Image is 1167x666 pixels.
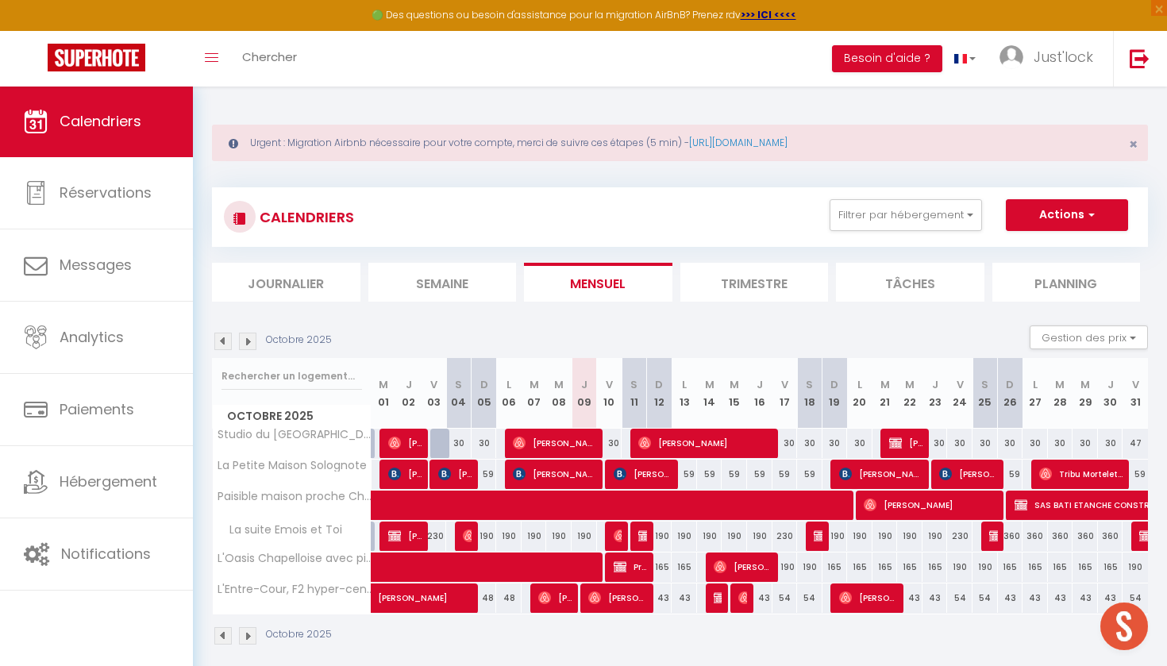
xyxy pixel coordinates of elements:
div: 30 [922,429,948,458]
div: 190 [472,522,497,551]
div: 43 [1048,583,1073,613]
span: Paiements [60,399,134,419]
th: 16 [747,358,772,429]
abbr: V [606,377,613,392]
abbr: D [480,377,488,392]
span: [PERSON_NAME] [463,521,472,551]
div: 59 [697,460,722,489]
div: 43 [1023,583,1048,613]
div: 59 [998,460,1023,489]
th: 27 [1023,358,1048,429]
div: 59 [797,460,822,489]
div: 230 [422,522,447,551]
button: Gestion des prix [1030,325,1148,349]
abbr: M [530,377,539,392]
span: La Petite Maison Solognote [215,460,367,472]
li: Semaine [368,263,517,302]
th: 20 [847,358,872,429]
img: Super Booking [48,44,145,71]
th: 13 [672,358,697,429]
div: 54 [1123,583,1148,613]
span: [PERSON_NAME] [839,583,899,613]
button: Filtrer par hébergement [830,199,982,231]
th: 23 [922,358,948,429]
div: 43 [647,583,672,613]
div: 360 [1048,522,1073,551]
div: 190 [697,522,722,551]
th: 24 [947,358,972,429]
div: 165 [922,552,948,582]
button: Actions [1006,199,1128,231]
a: Chercher [230,31,309,87]
div: 43 [897,583,922,613]
abbr: J [932,377,938,392]
p: Octobre 2025 [266,333,332,348]
th: 08 [546,358,572,429]
abbr: V [430,377,437,392]
th: 03 [422,358,447,429]
span: Réservations [60,183,152,202]
div: 360 [1023,522,1048,551]
div: 165 [847,552,872,582]
span: Angélique dit [814,521,822,551]
div: 30 [797,429,822,458]
div: 165 [1048,552,1073,582]
div: 230 [772,522,798,551]
abbr: L [857,377,862,392]
strong: >>> ICI <<<< [741,8,796,21]
th: 17 [772,358,798,429]
th: 15 [722,358,747,429]
div: 30 [822,429,848,458]
span: [PERSON_NAME] [378,575,524,605]
div: 165 [822,552,848,582]
abbr: J [406,377,412,392]
div: 190 [496,522,522,551]
div: 54 [772,583,798,613]
div: 30 [847,429,872,458]
span: L'Entre-Cour, F2 hyper-centre [GEOGRAPHIC_DATA] [215,583,374,595]
span: [PERSON_NAME] [538,583,572,613]
div: 30 [947,429,972,458]
h3: CALENDRIERS [256,199,354,235]
div: 30 [998,429,1023,458]
div: 165 [1073,552,1098,582]
span: Chercher [242,48,297,65]
div: 165 [872,552,898,582]
div: 190 [546,522,572,551]
abbr: M [554,377,564,392]
span: [PERSON_NAME] [939,459,999,489]
span: × [1129,134,1138,154]
span: Just'lock [1034,47,1093,67]
abbr: M [379,377,388,392]
li: Journalier [212,263,360,302]
span: [PERSON_NAME] [889,428,923,458]
div: 190 [797,552,822,582]
abbr: D [1006,377,1014,392]
span: Hébergement [60,472,157,491]
abbr: V [781,377,788,392]
div: 190 [722,522,747,551]
abbr: L [506,377,511,392]
abbr: J [581,377,587,392]
div: 59 [1123,460,1148,489]
abbr: S [981,377,988,392]
span: [PERSON_NAME] [588,583,648,613]
li: Tâches [836,263,984,302]
div: 54 [797,583,822,613]
span: [PERSON_NAME] [638,428,774,458]
img: ... [999,45,1023,69]
div: 190 [647,522,672,551]
th: 10 [597,358,622,429]
div: 165 [1098,552,1123,582]
span: [PERSON_NAME] [839,459,924,489]
th: 09 [572,358,597,429]
span: Studio du [GEOGRAPHIC_DATA] [215,429,374,441]
div: Urgent : Migration Airbnb nécessaire pour votre compte, merci de suivre ces étapes (5 min) - [212,125,1148,161]
abbr: L [1033,377,1038,392]
span: [PERSON_NAME] [614,459,673,489]
div: 190 [897,522,922,551]
div: 59 [472,460,497,489]
th: 04 [446,358,472,429]
th: 01 [372,358,397,429]
th: 11 [622,358,647,429]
